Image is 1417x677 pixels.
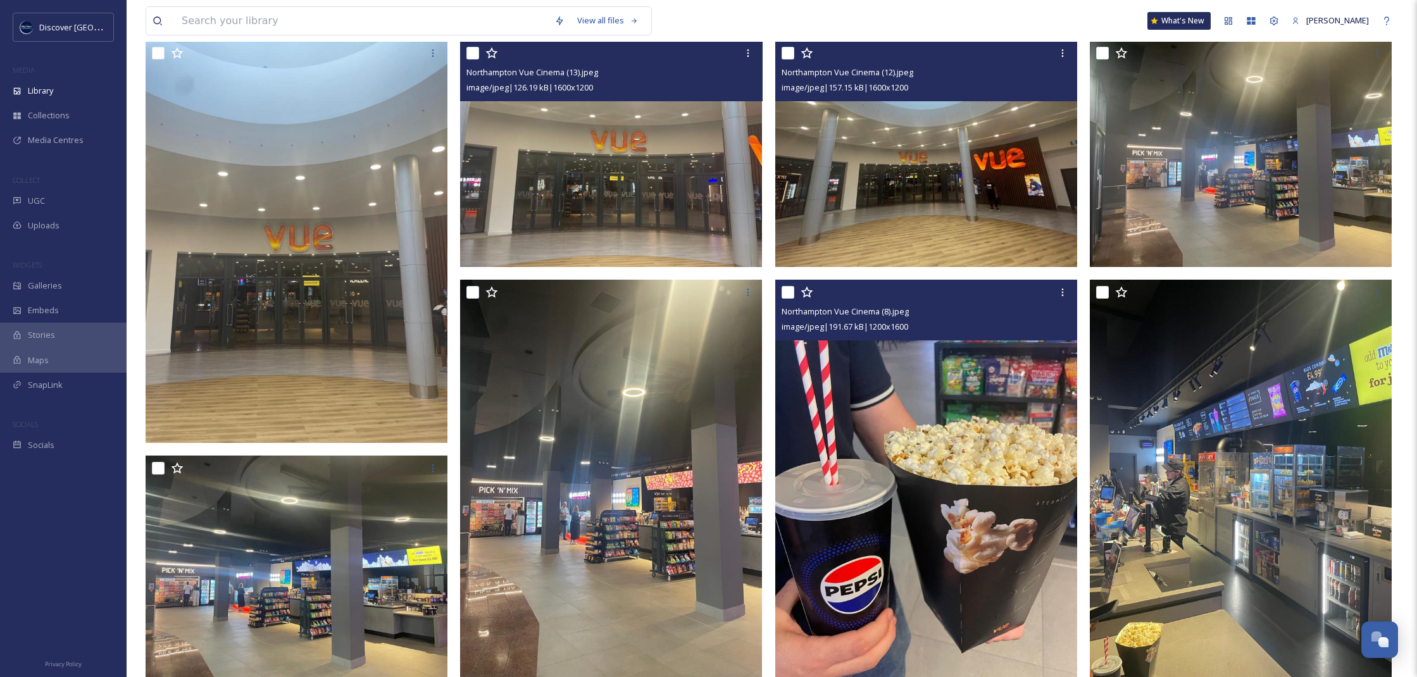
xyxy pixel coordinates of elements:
button: Open Chat [1361,621,1398,658]
span: SnapLink [28,379,63,391]
span: [PERSON_NAME] [1306,15,1369,26]
span: UGC [28,195,45,207]
a: What's New [1147,12,1211,30]
span: Media Centres [28,134,84,146]
span: COLLECT [13,175,40,185]
span: Galleries [28,280,62,292]
img: Northampton Vue Cinema (13).jpeg [460,40,762,267]
span: WIDGETS [13,260,42,270]
input: Search your library [175,7,548,35]
span: Collections [28,109,70,121]
span: Socials [28,439,54,451]
span: Northampton Vue Cinema (13).jpeg [466,66,598,78]
a: Privacy Policy [45,655,82,671]
span: Privacy Policy [45,660,82,668]
span: Northampton Vue Cinema (12).jpeg [782,66,913,78]
a: [PERSON_NAME] [1285,8,1375,33]
span: image/jpeg | 126.19 kB | 1600 x 1200 [466,82,593,93]
span: image/jpeg | 191.67 kB | 1200 x 1600 [782,321,908,332]
img: Northampton Vue Cinema (12).jpeg [775,40,1077,267]
span: Library [28,85,53,97]
img: Untitled%20design%20%282%29.png [20,21,33,34]
span: Maps [28,354,49,366]
span: Discover [GEOGRAPHIC_DATA] [39,21,154,33]
span: Uploads [28,220,59,232]
span: Stories [28,329,55,341]
span: SOCIALS [13,419,38,429]
img: Northampton Vue Cinema (14).jpeg [146,40,447,443]
img: Northampton Vue Cinema (11).jpeg [1090,40,1392,267]
span: MEDIA [13,65,35,75]
span: image/jpeg | 157.15 kB | 1600 x 1200 [782,82,908,93]
a: View all files [571,8,645,33]
span: Embeds [28,304,59,316]
span: Northampton Vue Cinema (8).jpeg [782,306,909,317]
